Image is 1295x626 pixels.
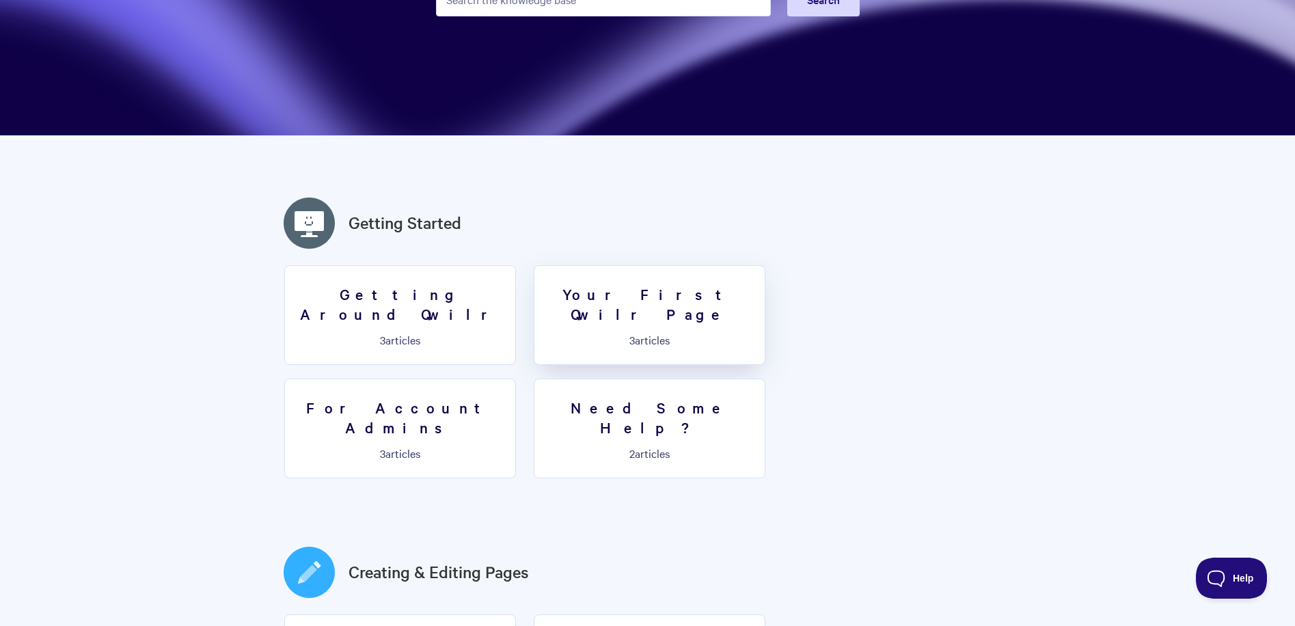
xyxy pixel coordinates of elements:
[534,379,765,478] a: Need Some Help? 2articles
[534,265,765,365] a: Your First Qwilr Page 3articles
[349,210,461,235] a: Getting Started
[293,447,507,459] p: articles
[293,284,507,323] h3: Getting Around Qwilr
[349,560,529,584] a: Creating & Editing Pages
[1196,558,1268,599] iframe: Toggle Customer Support
[380,446,385,461] span: 3
[293,334,507,346] p: articles
[284,379,516,478] a: For Account Admins 3articles
[629,332,635,347] span: 3
[543,398,756,437] h3: Need Some Help?
[629,446,635,461] span: 2
[284,265,516,365] a: Getting Around Qwilr 3articles
[543,334,756,346] p: articles
[543,447,756,459] p: articles
[543,284,756,323] h3: Your First Qwilr Page
[293,398,507,437] h3: For Account Admins
[380,332,385,347] span: 3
